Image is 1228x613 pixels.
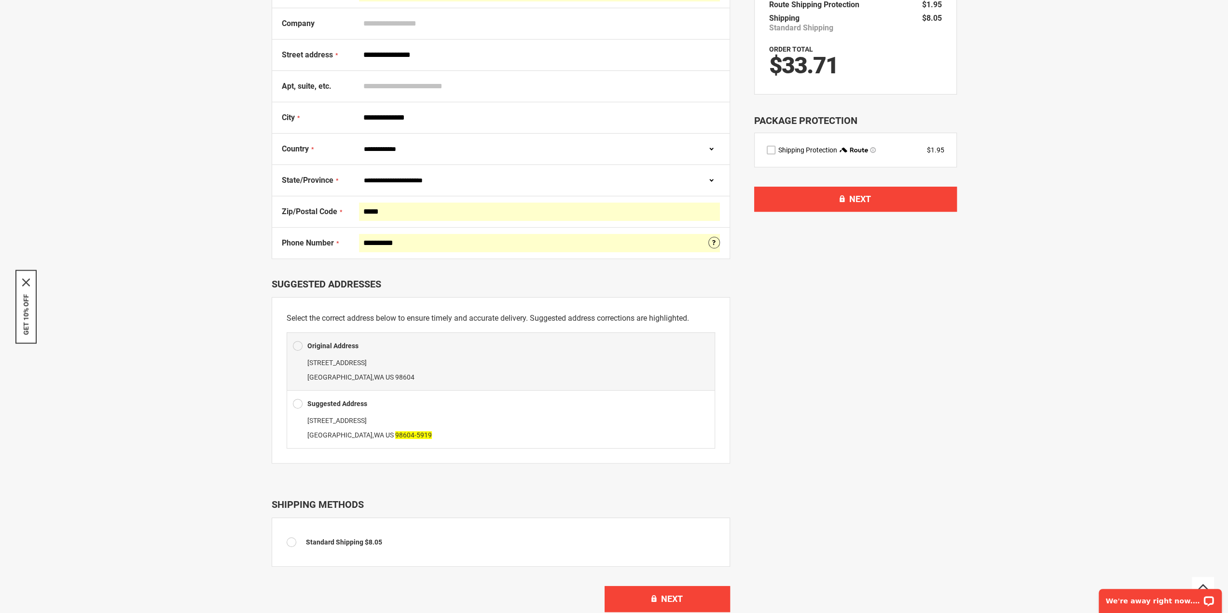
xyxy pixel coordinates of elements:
[1092,583,1228,613] iframe: LiveChat chat widget
[282,19,315,28] span: Company
[769,14,800,23] span: Shipping
[282,50,333,59] span: Street address
[293,355,709,384] div: ,
[282,144,309,153] span: Country
[922,14,942,23] span: $8.05
[769,45,813,53] strong: Order Total
[22,294,30,335] button: GET 10% OFF
[754,114,957,128] div: Package Protection
[767,145,944,155] div: route shipping protection selector element
[293,413,709,442] div: ,
[754,187,957,212] button: Next
[849,194,871,204] span: Next
[395,373,414,381] span: 98604
[307,342,359,350] b: Original Address
[272,499,730,510] div: Shipping Methods
[282,113,295,122] span: City
[282,176,333,185] span: State/Province
[870,147,876,153] span: Learn more
[386,431,394,439] span: US
[769,52,838,79] span: $33.71
[272,278,730,290] div: Suggested Addresses
[605,586,730,612] button: Next
[22,278,30,286] button: Close
[282,238,334,247] span: Phone Number
[282,82,331,91] span: Apt, suite, etc.
[374,373,384,381] span: WA
[307,373,373,381] span: [GEOGRAPHIC_DATA]
[307,431,373,439] span: [GEOGRAPHIC_DATA]
[778,146,837,154] span: Shipping Protection
[307,417,367,424] span: [STREET_ADDRESS]
[769,23,833,33] span: Standard Shipping
[282,207,337,216] span: Zip/Postal Code
[22,278,30,286] svg: close icon
[386,373,394,381] span: US
[307,400,367,408] b: Suggested Address
[307,359,367,367] span: [STREET_ADDRESS]
[395,431,432,439] span: 98604-5919
[287,312,715,325] p: Select the correct address below to ensure timely and accurate delivery. Suggested address correc...
[927,145,944,155] div: $1.95
[365,538,382,546] span: $8.05
[374,431,384,439] span: WA
[306,538,363,546] span: Standard Shipping
[661,594,683,604] span: Next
